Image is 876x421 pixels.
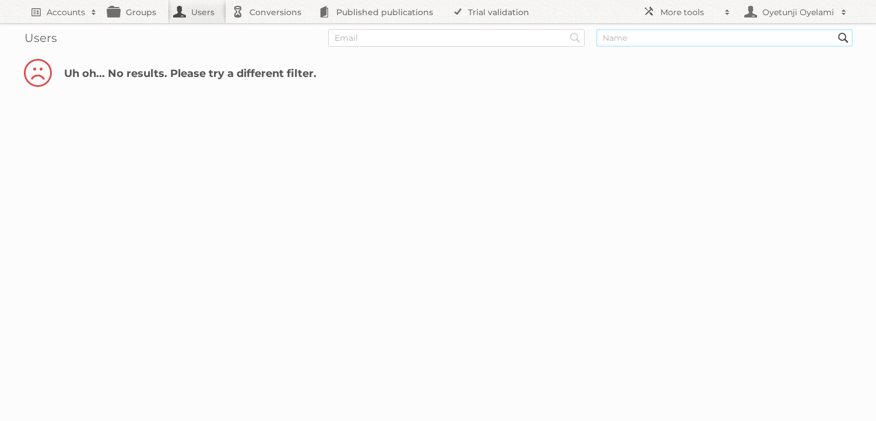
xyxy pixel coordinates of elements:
h2: Uh oh... No results. Please try a different filter. [23,58,853,93]
h2: Accounts [47,6,85,18]
input: Email [328,29,585,47]
h2: More tools [660,6,719,18]
input: Search [567,29,584,47]
h2: Oyetunji Oyelami [759,6,835,18]
input: Name [596,29,853,47]
input: Search [835,29,852,47]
